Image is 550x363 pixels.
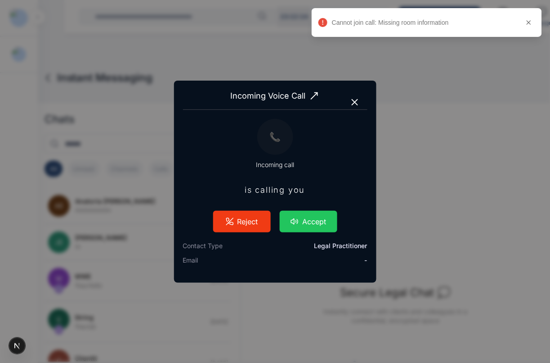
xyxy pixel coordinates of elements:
[183,178,367,202] span: is calling you
[183,90,367,102] span: Incoming Voice Call
[183,256,198,265] span: Email
[365,256,367,265] span: -
[280,211,337,232] button: Accept
[213,211,271,232] button: Reject
[332,18,517,27] div: Cannot join call: Missing room information
[256,160,294,169] span: Incoming call
[183,241,223,250] span: Contact Type
[257,119,293,155] div: 📞
[314,241,367,250] span: Legal Practitioner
